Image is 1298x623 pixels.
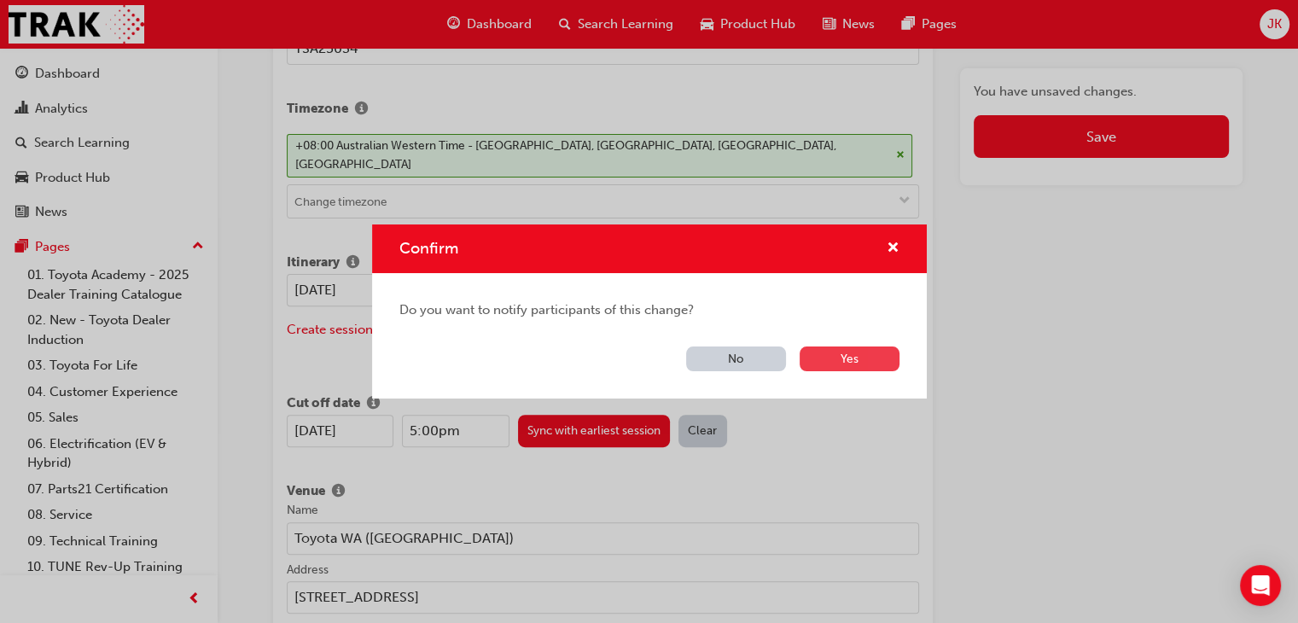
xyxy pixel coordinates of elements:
span: Do you want to notify participants of this change? [399,300,899,320]
span: Confirm [399,239,458,258]
button: cross-icon [887,238,899,259]
button: Yes [800,346,899,371]
button: No [686,346,786,371]
div: Confirm [372,224,927,399]
div: Open Intercom Messenger [1240,565,1281,606]
span: cross-icon [887,242,899,257]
